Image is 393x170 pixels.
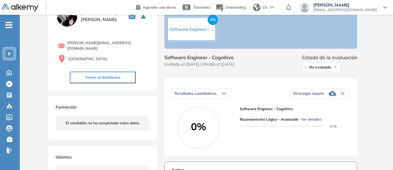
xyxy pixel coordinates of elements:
div: Widget de chat [362,140,393,170]
span: Resultados cuantitativos [175,91,217,96]
span: Razonamiento Lógico - Avanzado [240,117,298,122]
span: No evaluado [309,65,331,70]
i: - [6,24,12,26]
button: Onboarding [215,1,246,14]
span: Idiomas [56,154,72,160]
img: Ícono de flecha [334,65,337,69]
span: El candidato no ha completado estos datos [66,120,139,126]
span: Invitado el [DATE] | Rindió el [DATE] [164,61,235,68]
img: arrow [270,6,274,9]
span: [EMAIL_ADDRESS][DOMAIN_NAME] [313,7,377,12]
span: Descargar reporte [293,91,324,96]
span: Software Engineer - Cognitivo [240,106,345,112]
span: [GEOGRAPHIC_DATA] [68,56,107,62]
button: Ver detalles [298,117,322,122]
a: Agendar una demo [136,3,176,10]
span: Ver detalles [301,117,322,122]
img: PROFILE_MENU_LOGO_USER [56,5,78,28]
span: [PERSON_NAME][EMAIL_ADDRESS][DOMAIN_NAME] [67,40,150,51]
span: [PERSON_NAME] [313,2,377,7]
span: Agendar una demo [143,5,176,10]
span: 0% [207,14,218,25]
span: 0 % [323,124,337,129]
span: Estado de la evaluación [302,54,357,61]
img: Logo [1,4,38,12]
button: Seleccione la evaluación activa [138,11,150,22]
span: Software Engineer - ... [169,27,214,32]
span: Tutoriales [193,5,210,10]
img: world [253,4,260,11]
span: ES [263,5,268,10]
span: B [8,51,11,56]
button: Volver al dashboard [70,72,136,83]
span: Software Engineer - Cognitivo [164,54,235,61]
span: Formación [56,104,77,110]
span: [PERSON_NAME] [PERSON_NAME] [81,10,121,23]
span: Onboarding [225,5,246,10]
span: 0% [177,122,220,131]
iframe: Chat Widget [362,140,393,170]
